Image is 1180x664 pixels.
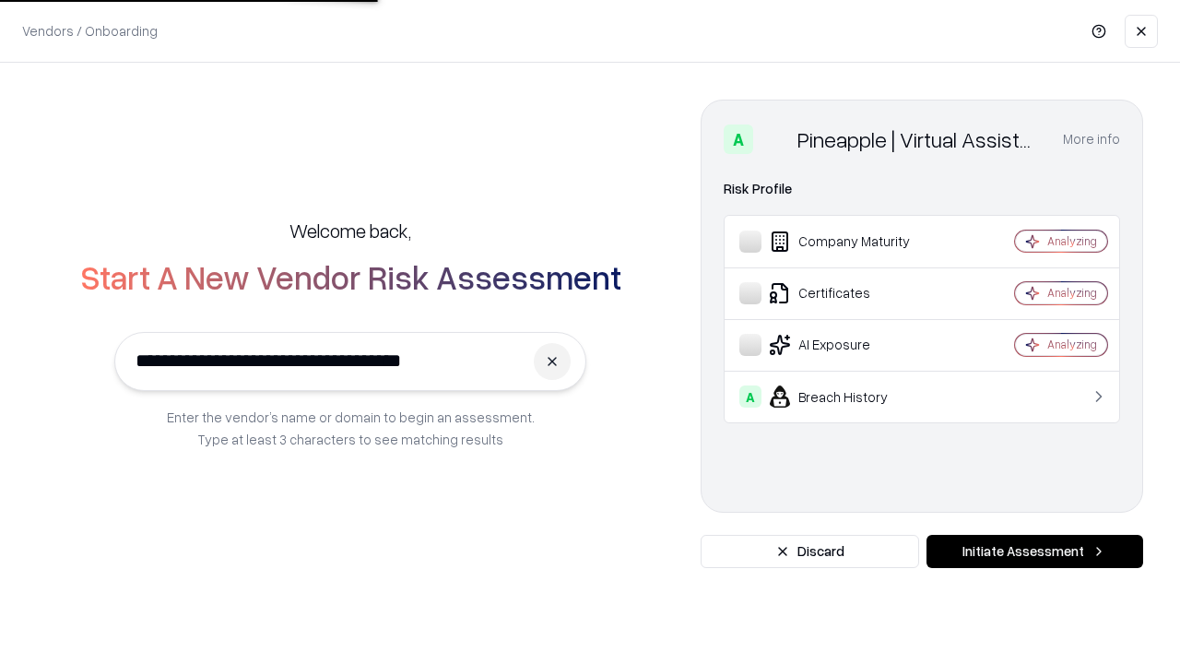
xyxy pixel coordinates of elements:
[724,178,1120,200] div: Risk Profile
[1047,337,1097,352] div: Analyzing
[739,385,960,408] div: Breach History
[926,535,1143,568] button: Initiate Assessment
[797,125,1041,154] div: Pineapple | Virtual Assistant Agency
[22,21,158,41] p: Vendors / Onboarding
[1047,233,1097,249] div: Analyzing
[1047,285,1097,301] div: Analyzing
[724,125,753,154] div: A
[289,218,411,243] h5: Welcome back,
[1063,123,1120,156] button: More info
[739,334,960,356] div: AI Exposure
[167,406,535,450] p: Enter the vendor’s name or domain to begin an assessment. Type at least 3 characters to see match...
[739,231,960,253] div: Company Maturity
[701,535,919,568] button: Discard
[761,125,790,154] img: Pineapple | Virtual Assistant Agency
[80,258,621,295] h2: Start A New Vendor Risk Assessment
[739,385,761,408] div: A
[739,282,960,304] div: Certificates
